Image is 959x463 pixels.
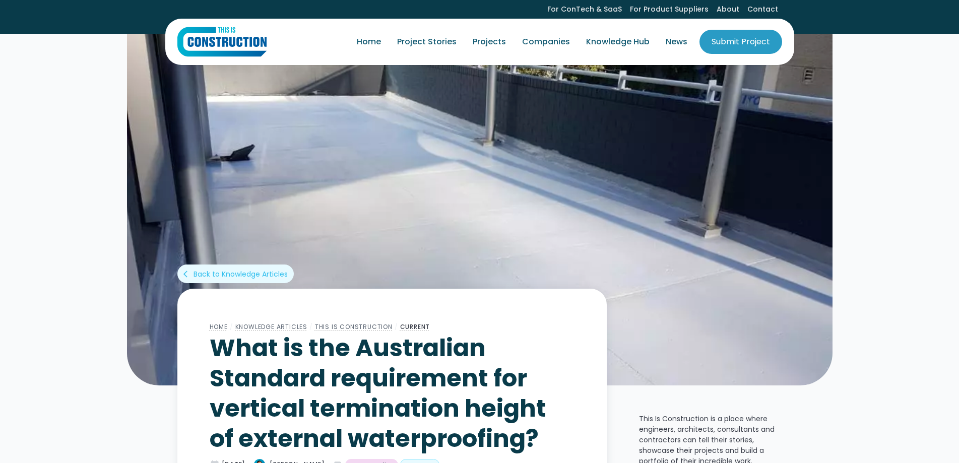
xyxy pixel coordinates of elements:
[389,28,465,56] a: Project Stories
[307,321,315,333] div: /
[349,28,389,56] a: Home
[177,264,294,283] a: arrow_back_iosBack to Knowledge Articles
[712,36,770,48] div: Submit Project
[210,333,574,454] h1: What is the Australian Standard requirement for vertical termination height of external waterproo...
[194,269,288,279] div: Back to Knowledge Articles
[393,321,400,333] div: /
[210,322,228,331] a: Home
[127,33,833,385] img: What is the Australian Standard requirement for vertical termination height of external waterproo...
[177,27,267,57] img: This Is Construction Logo
[465,28,514,56] a: Projects
[658,28,695,56] a: News
[578,28,658,56] a: Knowledge Hub
[235,322,307,331] a: Knowledge Articles
[315,322,393,331] a: This Is Construction
[228,321,235,333] div: /
[400,322,430,331] a: Current
[183,269,191,279] div: arrow_back_ios
[177,27,267,57] a: home
[699,30,782,54] a: Submit Project
[514,28,578,56] a: Companies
